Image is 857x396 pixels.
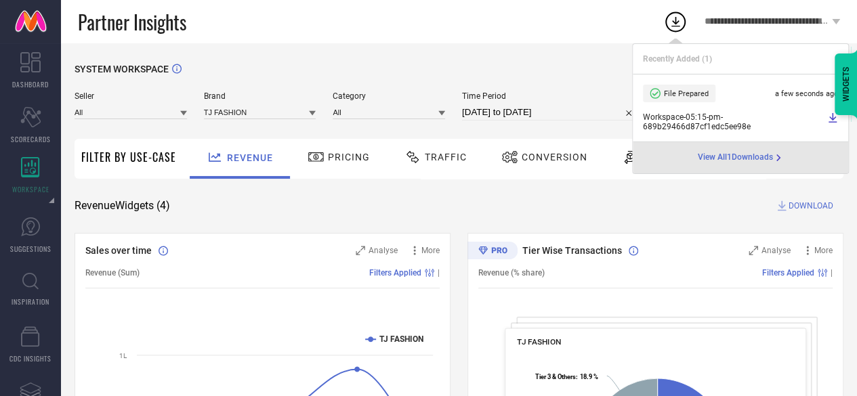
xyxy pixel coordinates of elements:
span: DOWNLOAD [789,199,833,213]
div: Open download page [698,152,784,163]
span: Filters Applied [762,268,814,278]
span: INSPIRATION [12,296,49,307]
span: Time Period [462,91,638,101]
span: Conversion [522,152,587,162]
span: File Prepared [664,89,709,98]
span: Analyse [761,246,791,255]
span: Revenue [227,152,273,163]
span: a few seconds ago [775,89,838,98]
span: SCORECARDS [11,134,51,144]
span: Analyse [369,246,398,255]
span: Sales over time [85,245,152,256]
tspan: Tier 3 & Others [535,373,576,380]
span: DASHBOARD [12,79,49,89]
svg: Zoom [749,246,758,255]
span: Filters Applied [369,268,421,278]
span: Revenue (Sum) [85,268,140,278]
span: | [831,268,833,278]
text: 1L [119,352,127,359]
div: Premium [467,242,518,262]
svg: Zoom [356,246,365,255]
span: Revenue Widgets ( 4 ) [75,199,170,213]
span: More [421,246,440,255]
span: Revenue (% share) [478,268,545,278]
span: | [438,268,440,278]
text: TJ FASHION [379,334,423,344]
div: Open download list [663,9,688,34]
span: More [814,246,833,255]
span: Seller [75,91,187,101]
span: SUGGESTIONS [10,244,51,254]
input: Select time period [462,104,638,120]
span: Partner Insights [78,8,186,36]
text: : 18.9 % [535,373,598,380]
span: Recently Added ( 1 ) [643,54,712,64]
span: View All 1 Downloads [698,152,773,163]
span: Tier Wise Transactions [522,245,622,256]
span: Pricing [328,152,370,162]
span: Workspace - 05:15-pm - 689b29466d87cf1edc5ee98e [643,112,824,131]
span: Filter By Use-Case [81,149,176,165]
span: SYSTEM WORKSPACE [75,64,169,74]
span: TJ FASHION [517,337,561,347]
span: Traffic [425,152,467,162]
a: View All1Downloads [698,152,784,163]
span: Brand [204,91,316,101]
span: Category [333,91,445,101]
span: WORKSPACE [12,184,49,194]
a: Download [827,112,838,131]
span: CDC INSIGHTS [9,353,51,364]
